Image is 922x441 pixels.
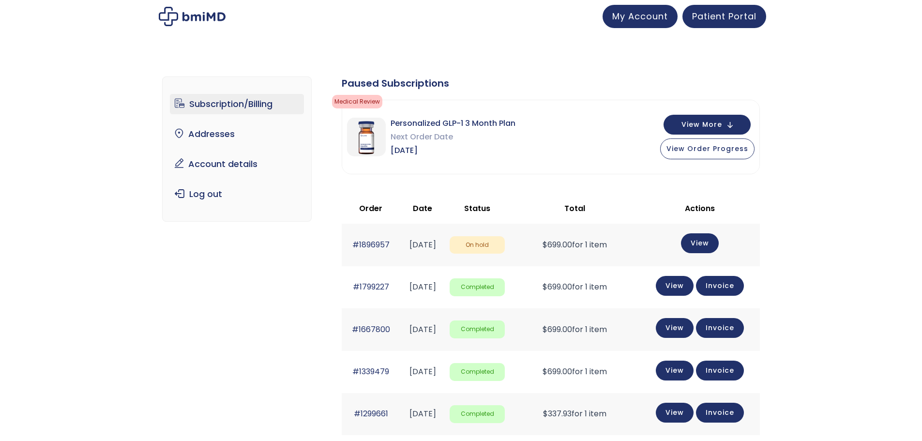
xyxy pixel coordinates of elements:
[543,408,572,419] span: 337.93
[612,10,668,22] span: My Account
[664,115,751,135] button: View More
[543,366,547,377] span: $
[696,361,744,380] a: Invoice
[391,130,515,144] span: Next Order Date
[656,276,694,296] a: View
[510,224,640,266] td: for 1 item
[413,203,432,214] span: Date
[359,203,382,214] span: Order
[682,5,766,28] a: Patient Portal
[170,124,304,144] a: Addresses
[162,76,312,222] nav: Account pages
[656,403,694,423] a: View
[543,239,572,250] span: 699.00
[696,318,744,338] a: Invoice
[543,324,547,335] span: $
[450,320,505,338] span: Completed
[159,7,226,26] img: My account
[409,239,436,250] time: [DATE]
[409,281,436,292] time: [DATE]
[510,308,640,350] td: for 1 item
[353,281,389,292] a: #1799227
[543,281,547,292] span: $
[409,408,436,419] time: [DATE]
[666,144,748,153] span: View Order Progress
[450,236,505,254] span: On hold
[510,393,640,435] td: for 1 item
[170,184,304,204] a: Log out
[656,318,694,338] a: View
[450,278,505,296] span: Completed
[170,154,304,174] a: Account details
[696,403,744,423] a: Invoice
[450,405,505,423] span: Completed
[510,266,640,308] td: for 1 item
[352,239,390,250] a: #1896957
[660,138,755,159] button: View Order Progress
[696,276,744,296] a: Invoice
[450,363,505,381] span: Completed
[543,281,572,292] span: 699.00
[564,203,585,214] span: Total
[603,5,678,28] a: My Account
[464,203,490,214] span: Status
[685,203,715,214] span: Actions
[692,10,756,22] span: Patient Portal
[510,351,640,393] td: for 1 item
[170,94,304,114] a: Subscription/Billing
[543,324,572,335] span: 699.00
[409,366,436,377] time: [DATE]
[681,122,722,128] span: View More
[543,408,548,419] span: $
[352,324,390,335] a: #1667800
[409,324,436,335] time: [DATE]
[342,76,760,90] div: Paused Subscriptions
[681,233,719,253] a: View
[391,144,515,157] span: [DATE]
[656,361,694,380] a: View
[543,239,547,250] span: $
[354,408,388,419] a: #1299661
[332,95,382,108] span: Medical Review
[352,366,389,377] a: #1339479
[543,366,572,377] span: 699.00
